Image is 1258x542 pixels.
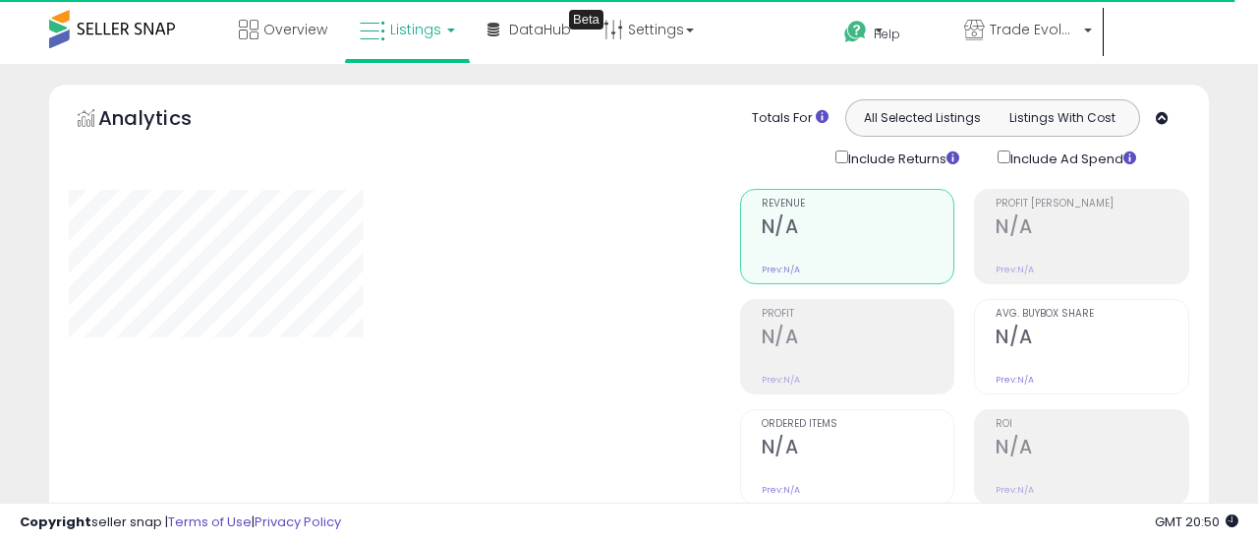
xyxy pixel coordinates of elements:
a: Privacy Policy [255,512,341,531]
a: Terms of Use [168,512,252,531]
h2: N/A [762,326,954,352]
div: Include Returns [821,147,983,169]
span: Trade Evolution US [990,20,1078,39]
a: Help [829,5,946,64]
span: DataHub [509,20,571,39]
span: Profit [762,309,954,320]
strong: Copyright [20,512,91,531]
div: Totals For [752,109,829,128]
button: Listings With Cost [992,105,1133,131]
small: Prev: N/A [996,484,1034,496]
h2: N/A [996,326,1188,352]
i: Get Help [843,20,868,44]
small: Prev: N/A [762,374,800,386]
span: ROI [996,419,1188,430]
h5: Analytics [98,104,230,137]
small: Prev: N/A [762,484,800,496]
button: All Selected Listings [851,105,993,131]
h2: N/A [762,215,954,242]
small: Prev: N/A [996,374,1034,386]
span: Listings [390,20,441,39]
span: Overview [263,20,327,39]
h2: N/A [996,436,1188,462]
h2: N/A [996,215,1188,242]
div: Include Ad Spend [983,147,1168,169]
small: Prev: N/A [762,264,800,275]
h2: N/A [762,436,954,462]
div: Tooltip anchor [569,10,603,30]
span: Revenue [762,199,954,210]
span: 2025-10-8 20:50 GMT [1155,512,1238,531]
span: Avg. Buybox Share [996,309,1188,320]
span: Profit [PERSON_NAME] [996,199,1188,210]
span: Help [874,26,900,42]
span: Ordered Items [762,419,954,430]
small: Prev: N/A [996,264,1034,275]
div: seller snap | | [20,513,341,532]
